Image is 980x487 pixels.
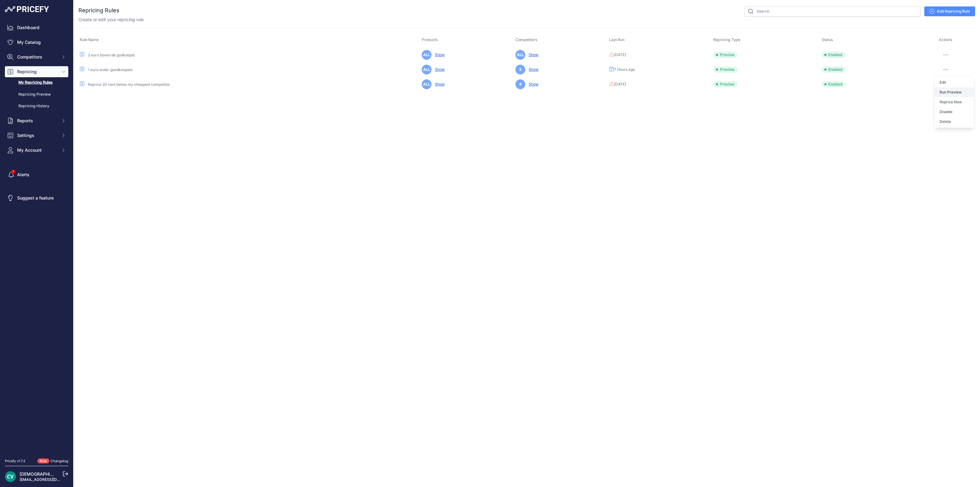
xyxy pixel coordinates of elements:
span: New [37,458,49,464]
span: Preview [713,81,737,87]
p: Create or edit your repricing rule [78,17,144,23]
nav: Sidebar [5,22,68,451]
span: 3 [515,65,525,74]
a: Show [432,82,445,86]
span: Actions [939,37,952,42]
a: Show [526,82,538,86]
a: Show [526,52,538,57]
span: Enabled [822,67,845,73]
a: [EMAIL_ADDRESS][DOMAIN_NAME] [20,477,84,482]
div: Pricefy v1.7.2 [5,458,25,464]
a: Show [432,52,445,57]
a: 1 euro onder goedkoopste [88,67,133,72]
button: Delete [935,117,974,127]
a: Repricing History [5,101,68,112]
span: ALL [515,50,525,60]
span: 7 Hours ago [614,67,635,72]
a: Reprice 20 cent below my cheapest competitor [88,82,170,87]
button: Reports [5,115,68,126]
a: [DEMOGRAPHIC_DATA][PERSON_NAME] der ree [DEMOGRAPHIC_DATA] [20,471,167,477]
span: Competitors [515,37,537,42]
button: Reprice Now [935,97,974,107]
a: Show [526,67,538,72]
span: ALL [422,65,432,74]
span: My Account [17,147,57,153]
a: My Repricing Rules [5,77,68,88]
span: Preview [713,67,737,73]
a: Alerts [5,169,68,180]
span: Repricing [17,69,57,75]
a: Changelog [51,459,68,463]
span: Settings [17,132,57,139]
button: My Account [5,145,68,156]
a: Suggest a feature [5,192,68,204]
input: Search [744,6,921,17]
span: Last Run [609,37,624,42]
span: Enabled [822,81,845,87]
span: Products [422,37,438,42]
a: Edit [935,78,974,87]
button: Run Preview [935,87,974,97]
button: Settings [5,130,68,141]
span: ALL [422,79,432,89]
span: Status [822,37,833,42]
a: 2 euro boven de godkoopst [88,53,135,57]
span: Enabled [822,52,845,58]
span: Competitors [17,54,57,60]
a: My Catalog [5,37,68,48]
h2: Repricing Rules [78,6,119,15]
span: Reports [17,118,57,124]
span: 4 [515,79,525,89]
button: Competitors [5,51,68,63]
a: Show [432,67,445,72]
button: Repricing [5,66,68,77]
span: [DATE] [614,52,626,57]
span: Preview [713,52,737,58]
span: [DATE] [614,82,626,87]
span: ALL [422,50,432,60]
a: Add Repricing Rule [924,6,975,16]
button: Disable [935,107,974,117]
span: Repricing Type [713,37,740,42]
a: Dashboard [5,22,68,33]
a: Repricing Preview [5,89,68,100]
span: Rule Name [80,37,99,42]
img: Pricefy Logo [5,6,49,12]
